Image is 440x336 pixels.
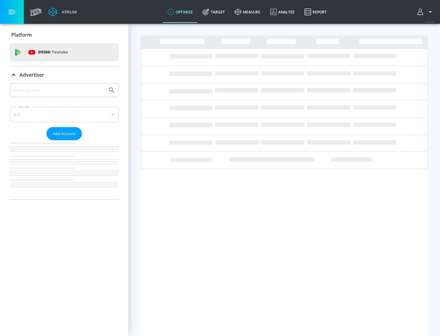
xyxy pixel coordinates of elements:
input: Search by name [12,86,105,94]
span: Add Account [53,130,76,137]
div: Platform [10,26,119,43]
a: Target [198,1,230,23]
div: Atrium [59,9,77,15]
span: v 4.24.0 [425,20,434,24]
p: Advertiser [20,71,44,78]
p: Youtube [52,49,68,55]
div: Advertiser [10,83,119,199]
a: measure [230,1,265,23]
a: Report [299,1,332,23]
div: Advertiser [10,66,119,83]
a: Analyze [265,1,299,23]
label: Sort By [17,105,31,109]
div: DV360: Youtube [10,43,119,61]
p: Platform [11,31,32,38]
button: Add Account [46,127,82,140]
a: Atrium [48,7,77,16]
div: A-Z [10,107,119,122]
nav: list of Advertiser [10,140,119,199]
a: optimize [163,1,198,23]
p: DV360: [38,49,68,56]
